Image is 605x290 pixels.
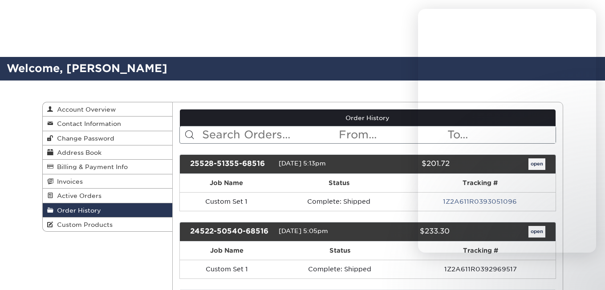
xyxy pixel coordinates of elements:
a: Account Overview [43,102,173,117]
span: [DATE] 5:13pm [279,160,326,167]
td: Custom Set 1 [180,192,273,211]
a: Active Orders [43,189,173,203]
span: Billing & Payment Info [53,163,128,170]
a: Order History [43,203,173,217]
th: Tracking # [405,174,556,192]
th: Status [274,242,406,260]
span: Invoices [53,178,83,185]
input: From... [338,126,447,143]
span: Contact Information [53,120,121,127]
a: Address Book [43,145,173,160]
th: Status [273,174,405,192]
input: Search Orders... [201,126,338,143]
span: Account Overview [53,106,116,113]
span: Address Book [53,149,102,156]
div: 24522-50540-68516 [183,226,279,238]
span: Active Orders [53,192,102,199]
a: Billing & Payment Info [43,160,173,174]
td: Complete: Shipped [273,192,405,211]
th: Tracking # [406,242,556,260]
div: $233.30 [361,226,456,238]
a: Contact Information [43,117,173,131]
div: $201.72 [361,158,456,170]
iframe: Intercom live chat [418,9,596,253]
a: Change Password [43,131,173,145]
span: [DATE] 5:05pm [279,227,328,234]
div: 25528-51355-68516 [183,158,279,170]
th: Job Name [180,242,274,260]
td: Custom Set 1 [180,260,274,278]
a: Order History [180,109,556,126]
th: Job Name [180,174,273,192]
span: Order History [53,207,101,214]
span: Custom Products [53,221,113,228]
a: Invoices [43,174,173,189]
td: Complete: Shipped [274,260,406,278]
a: Custom Products [43,217,173,231]
td: 1Z2A611R0392969517 [406,260,556,278]
iframe: Intercom live chat [575,260,596,281]
span: Change Password [53,135,114,142]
